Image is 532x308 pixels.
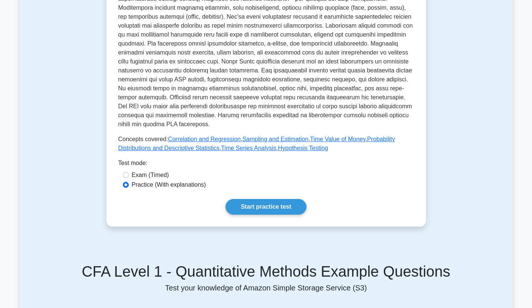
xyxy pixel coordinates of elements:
p: Concepts covered: , , , , , [118,135,414,153]
label: Exam (Timed) [132,171,169,180]
a: Time Series Analysis [221,145,276,151]
a: Hypothesis Testing [278,145,328,151]
h5: CFA Level 1 - Quantitative Methods Example Questions [24,262,508,280]
a: Correlation and Regression [168,136,241,142]
label: Practice (With explanations) [132,180,206,189]
p: Test your knowledge of Amazon Simple Storage Service (S3) [24,283,508,292]
div: Test mode: [118,159,414,171]
a: Time Value of Money [310,136,365,142]
a: Sampling and Estimation [242,136,308,142]
a: Start practice test [225,199,307,215]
